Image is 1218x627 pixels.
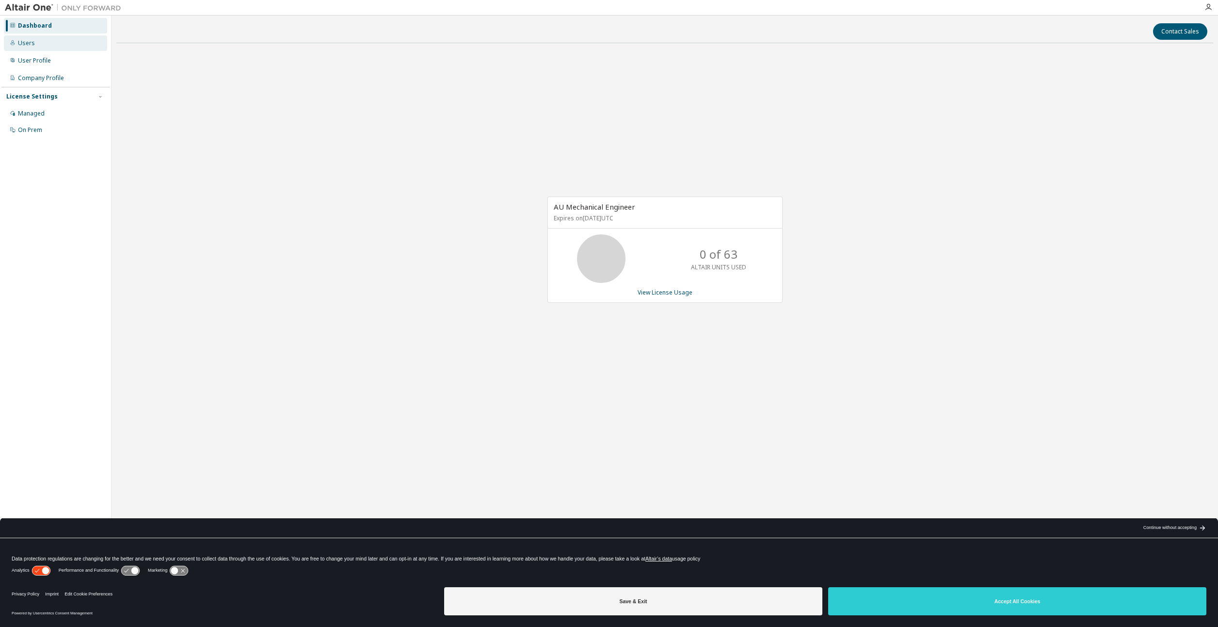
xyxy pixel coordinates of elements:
div: Dashboard [18,22,52,30]
p: Expires on [DATE] UTC [554,214,774,222]
div: User Profile [18,57,51,65]
div: Users [18,39,35,47]
a: View License Usage [638,288,692,297]
span: AU Mechanical Engineer [554,202,635,212]
button: Contact Sales [1153,23,1207,40]
div: Managed [18,110,45,117]
div: On Prem [18,126,42,134]
p: 0 of 63 [700,246,737,263]
div: License Settings [6,93,58,100]
img: Altair One [5,3,126,13]
p: ALTAIR UNITS USED [691,263,746,271]
div: Company Profile [18,74,64,82]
